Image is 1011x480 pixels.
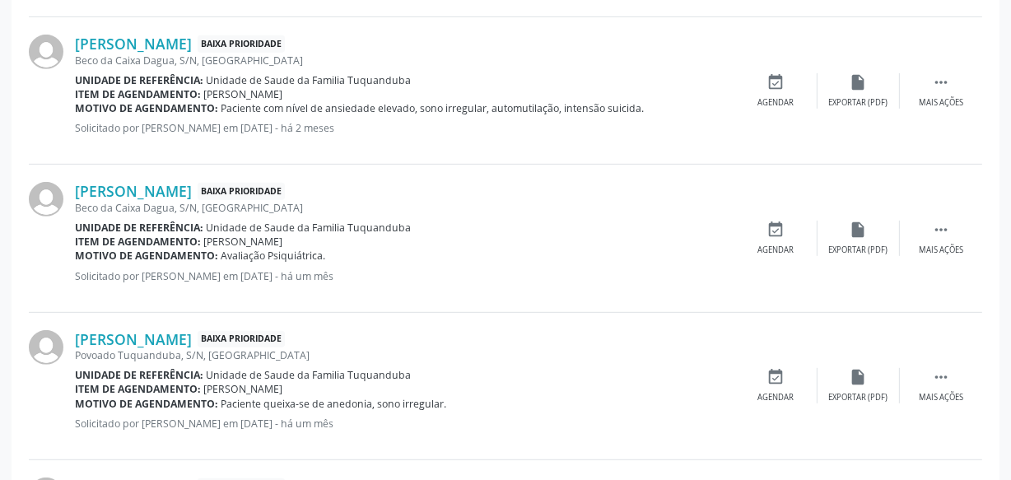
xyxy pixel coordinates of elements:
div: Exportar (PDF) [829,97,888,109]
div: Beco da Caixa Dagua, S/N, [GEOGRAPHIC_DATA] [75,201,735,215]
i: event_available [767,73,785,91]
b: Motivo de agendamento: [75,397,218,411]
p: Solicitado por [PERSON_NAME] em [DATE] - há um mês [75,417,735,431]
i: event_available [767,368,785,386]
span: Baixa Prioridade [198,331,285,348]
div: Agendar [758,97,794,109]
p: Solicitado por [PERSON_NAME] em [DATE] - há um mês [75,269,735,283]
span: Paciente com nível de ansiedade elevado, sono irregular, automutilação, intensão suicida. [221,101,645,115]
i: event_available [767,221,785,239]
img: img [29,35,63,69]
div: Mais ações [919,97,963,109]
span: Baixa Prioridade [198,35,285,53]
span: [PERSON_NAME] [204,382,283,396]
i: insert_drive_file [850,221,868,239]
div: Agendar [758,392,794,403]
img: img [29,182,63,217]
div: Mais ações [919,392,963,403]
b: Unidade de referência: [75,221,203,235]
div: Exportar (PDF) [829,245,888,256]
b: Unidade de referência: [75,73,203,87]
div: Beco da Caixa Dagua, S/N, [GEOGRAPHIC_DATA] [75,54,735,68]
a: [PERSON_NAME] [75,330,192,348]
b: Item de agendamento: [75,87,201,101]
i: insert_drive_file [850,73,868,91]
img: img [29,330,63,365]
b: Item de agendamento: [75,235,201,249]
span: Avaliação Psiquiátrica. [221,249,326,263]
b: Unidade de referência: [75,368,203,382]
a: [PERSON_NAME] [75,182,192,200]
span: Unidade de Saude da Familia Tuquanduba [207,368,412,382]
div: Povoado Tuquanduba, S/N, [GEOGRAPHIC_DATA] [75,348,735,362]
b: Motivo de agendamento: [75,249,218,263]
b: Item de agendamento: [75,382,201,396]
i:  [932,368,950,386]
span: Paciente queixa-se de anedonia, sono irregular. [221,397,447,411]
div: Agendar [758,245,794,256]
span: [PERSON_NAME] [204,87,283,101]
i: insert_drive_file [850,368,868,386]
i:  [932,73,950,91]
div: Exportar (PDF) [829,392,888,403]
a: [PERSON_NAME] [75,35,192,53]
span: [PERSON_NAME] [204,235,283,249]
i:  [932,221,950,239]
span: Baixa Prioridade [198,183,285,200]
div: Mais ações [919,245,963,256]
b: Motivo de agendamento: [75,101,218,115]
span: Unidade de Saude da Familia Tuquanduba [207,73,412,87]
p: Solicitado por [PERSON_NAME] em [DATE] - há 2 meses [75,121,735,135]
span: Unidade de Saude da Familia Tuquanduba [207,221,412,235]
